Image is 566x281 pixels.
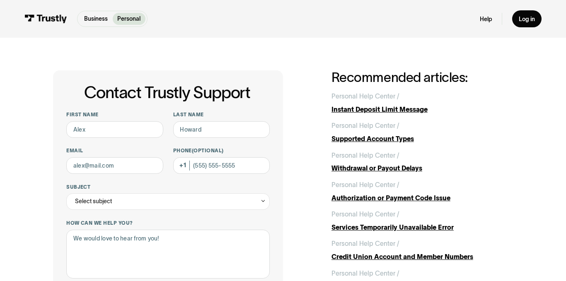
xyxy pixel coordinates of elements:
div: Personal Help Center / [331,180,399,190]
p: Personal [117,14,140,23]
div: Select subject [75,197,112,207]
div: Log in [519,15,535,23]
label: Subject [66,184,270,190]
h1: Contact Trustly Support [65,84,270,102]
div: Personal Help Center / [331,209,399,219]
label: First name [66,111,163,118]
div: Instant Deposit Limit Message [331,105,513,115]
a: Personal Help Center /Authorization or Payment Code Issue [331,180,513,203]
a: Personal Help Center /Services Temporarily Unavailable Error [331,209,513,232]
a: Personal [113,13,146,25]
span: (Optional) [192,148,224,153]
a: Personal Help Center /Withdrawal or Payout Delays [331,151,513,173]
input: Howard [173,121,270,138]
a: Log in [512,10,542,28]
div: Services Temporarily Unavailable Error [331,223,513,233]
a: Personal Help Center /Instant Deposit Limit Message [331,91,513,114]
div: Personal Help Center / [331,121,399,131]
input: alex@mail.com [66,157,163,174]
h2: Recommended articles: [331,70,513,85]
a: Business [79,13,113,25]
div: Supported Account Types [331,134,513,144]
input: (555) 555-5555 [173,157,270,174]
div: Authorization or Payment Code Issue [331,193,513,203]
label: Last name [173,111,270,118]
label: How can we help you? [66,220,270,226]
a: Personal Help Center /Credit Union Account and Member Numbers [331,239,513,262]
div: Withdrawal or Payout Delays [331,163,513,173]
div: Personal Help Center / [331,91,399,101]
label: Phone [173,147,270,154]
img: Trustly Logo [24,14,67,24]
div: Personal Help Center / [331,269,399,279]
p: Business [84,14,108,23]
div: Personal Help Center / [331,239,399,249]
a: Personal Help Center /Supported Account Types [331,121,513,144]
div: Personal Help Center / [331,151,399,161]
label: Email [66,147,163,154]
a: Help [480,15,492,23]
div: Credit Union Account and Member Numbers [331,252,513,262]
input: Alex [66,121,163,138]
